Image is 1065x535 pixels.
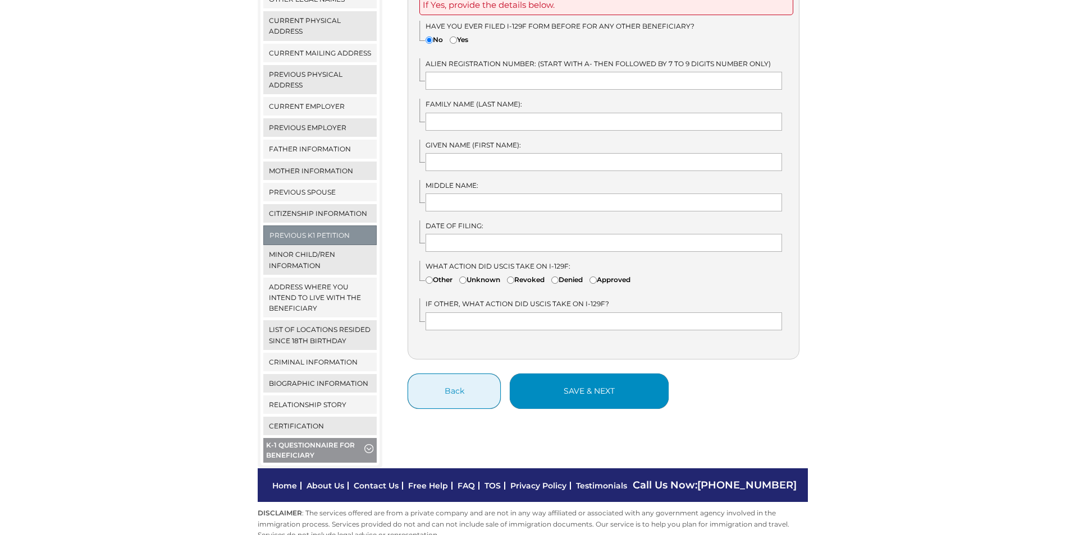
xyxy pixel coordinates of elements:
[507,274,545,285] label: Revoked
[263,245,377,274] a: Minor Child/ren Information
[263,438,377,465] button: K-1 Questionnaire for Beneficiary
[510,373,669,409] button: save & next
[263,65,377,94] a: Previous Physical Address
[426,22,694,30] span: Have you EVER filed I-129F form before for any other beneficiary?
[459,274,500,285] label: Unknown
[450,34,468,45] label: Yes
[426,276,433,284] input: Other
[426,299,609,308] span: IF other, what action did USCIS take on I-129F?
[426,59,771,68] span: Alien Registration Number: (Start with A- then followed by 7 to 9 digits number only)
[551,276,559,284] input: Denied
[589,276,597,284] input: Approved
[576,481,627,491] a: Testimonials
[484,481,501,491] a: TOS
[589,274,630,285] label: Approved
[258,509,302,517] strong: DISCLAIMER
[263,140,377,158] a: Father Information
[307,481,344,491] a: About Us
[426,262,570,270] span: What action did USCIS take on I-129F:
[426,100,522,108] span: Family Name (Last Name):
[426,36,433,44] input: No
[510,481,566,491] a: Privacy Policy
[264,226,377,245] a: Previous K1 Petition
[263,374,377,393] a: Biographic Information
[272,481,297,491] a: Home
[263,395,377,414] a: Relationship Story
[263,417,377,435] a: Certification
[697,479,797,491] a: [PHONE_NUMBER]
[507,276,514,284] input: Revoked
[263,44,377,62] a: Current Mailing Address
[263,11,377,40] a: Current Physical Address
[263,278,377,318] a: Address where you intend to live with the beneficiary
[426,141,521,149] span: Given Name (First Name):
[263,162,377,180] a: Mother Information
[426,181,478,190] span: Middle Name:
[263,353,377,371] a: Criminal Information
[426,274,452,285] label: Other
[263,97,377,116] a: Current Employer
[551,274,583,285] label: Denied
[458,481,475,491] a: FAQ
[263,118,377,137] a: Previous Employer
[459,276,467,284] input: Unknown
[408,373,501,409] button: Back
[263,204,377,223] a: Citizenship Information
[263,183,377,201] a: Previous Spouse
[426,34,443,45] label: No
[633,479,797,491] span: Call Us Now:
[450,36,457,44] input: Yes
[263,320,377,349] a: List of locations resided since 18th birthday
[354,481,399,491] a: Contact Us
[408,481,448,491] a: Free Help
[426,222,483,230] span: Date of Filing:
